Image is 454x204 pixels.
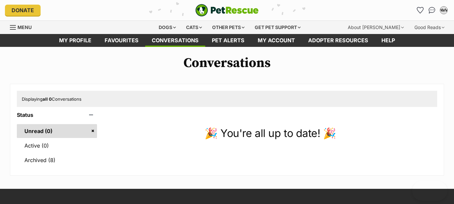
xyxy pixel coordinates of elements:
div: NvV [440,7,447,14]
div: Get pet support [250,21,305,34]
a: Adopter resources [302,34,375,47]
a: My profile [52,34,98,47]
a: Favourites [98,34,145,47]
a: Conversations [427,5,437,16]
a: Donate [5,5,41,16]
p: 🎉 You're all up to date! 🎉 [104,125,437,141]
span: Displaying Conversations [22,96,81,102]
div: Good Reads [410,21,449,34]
a: My account [251,34,302,47]
div: Dogs [154,21,180,34]
a: Unread (0) [17,124,97,138]
span: Menu [17,24,32,30]
iframe: Help Scout Beacon - Open [412,181,447,201]
a: Active (0) [17,139,97,153]
div: Other pets [208,21,249,34]
strong: all 0 [43,96,52,102]
a: Pet alerts [205,34,251,47]
a: PetRescue [195,4,259,17]
img: logo-e224e6f780fb5917bec1dbf3a21bbac754714ae5b6737aabdf751b685950b380.svg [195,4,259,17]
div: Cats [181,21,207,34]
a: conversations [145,34,205,47]
div: About [PERSON_NAME] [343,21,408,34]
a: Menu [10,21,36,33]
a: Favourites [415,5,425,16]
button: My account [438,5,449,16]
header: Status [17,112,97,118]
img: chat-41dd97257d64d25036548639549fe6c8038ab92f7586957e7f3b1b290dea8141.svg [429,7,436,14]
a: Archived (8) [17,153,97,167]
a: Help [375,34,402,47]
ul: Account quick links [415,5,449,16]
